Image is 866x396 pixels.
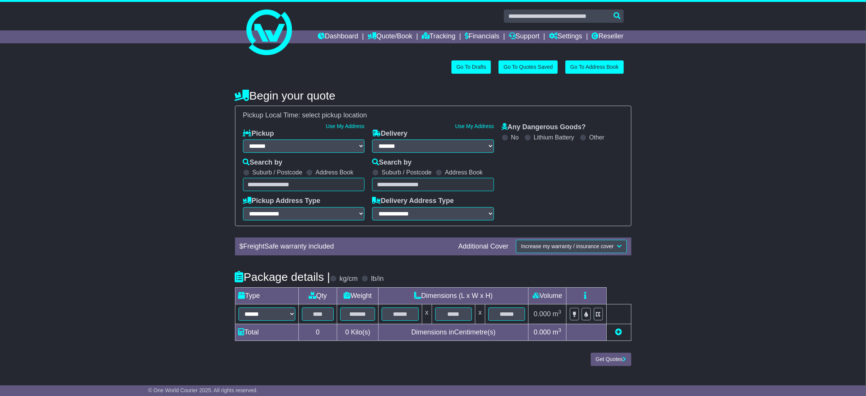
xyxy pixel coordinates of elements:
a: Quote/Book [368,30,412,43]
a: Use My Address [455,123,494,129]
a: Financials [465,30,499,43]
label: Lithium Battery [534,134,574,141]
a: Reseller [592,30,623,43]
td: Dimensions in Centimetre(s) [379,324,528,341]
label: No [511,134,519,141]
label: Pickup [243,130,274,138]
a: Add new item [615,328,622,336]
label: Search by [372,158,412,167]
a: Use My Address [326,123,364,129]
span: 0 [345,328,349,336]
span: Increase my warranty / insurance cover [521,243,614,249]
label: kg/cm [339,275,358,283]
td: Weight [337,287,379,304]
label: Pickup Address Type [243,197,320,205]
td: Volume [528,287,566,304]
label: Delivery [372,130,407,138]
h4: Begin your quote [235,89,631,102]
a: Go To Address Book [565,60,623,74]
td: Qty [298,287,337,304]
label: Search by [243,158,282,167]
label: Suburb / Postcode [252,169,303,176]
label: lb/in [371,275,383,283]
td: Dimensions (L x W x H) [379,287,528,304]
label: Other [589,134,604,141]
a: Go To Drafts [451,60,491,74]
button: Increase my warranty / insurance cover [516,240,626,253]
span: © One World Courier 2025. All rights reserved. [148,387,258,393]
div: Pickup Local Time: [239,111,627,120]
td: Kilo(s) [337,324,379,341]
label: Delivery Address Type [372,197,454,205]
button: Get Quotes [591,353,631,366]
label: Address Book [445,169,483,176]
td: 0 [298,324,337,341]
div: $ FreightSafe warranty included [236,242,455,251]
a: Support [509,30,539,43]
a: Go To Quotes Saved [498,60,558,74]
span: m [553,328,562,336]
div: Additional Cover [454,242,512,251]
label: Any Dangerous Goods? [502,123,586,131]
sup: 3 [558,327,562,333]
label: Address Book [315,169,353,176]
h4: Package details | [235,271,330,283]
td: x [475,304,485,324]
a: Settings [549,30,582,43]
td: Type [235,287,298,304]
span: select pickup location [302,111,367,119]
label: Suburb / Postcode [382,169,432,176]
a: Dashboard [318,30,358,43]
td: x [422,304,432,324]
span: 0.000 [534,310,551,318]
td: Total [235,324,298,341]
sup: 3 [558,309,562,315]
span: 0.000 [534,328,551,336]
a: Tracking [422,30,455,43]
span: m [553,310,562,318]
